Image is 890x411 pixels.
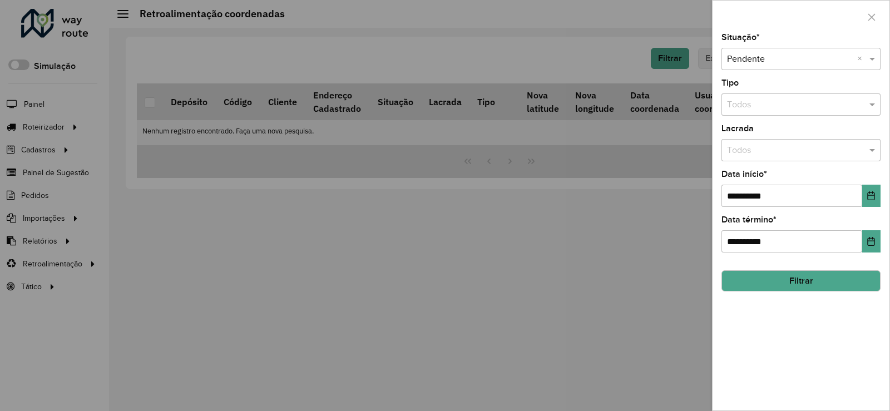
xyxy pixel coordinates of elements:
[862,185,881,207] button: Choose Date
[721,167,767,181] label: Data início
[721,213,777,226] label: Data término
[862,230,881,252] button: Choose Date
[857,52,867,66] span: Clear all
[721,76,739,90] label: Tipo
[721,31,760,44] label: Situação
[721,122,754,135] label: Lacrada
[721,270,881,291] button: Filtrar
